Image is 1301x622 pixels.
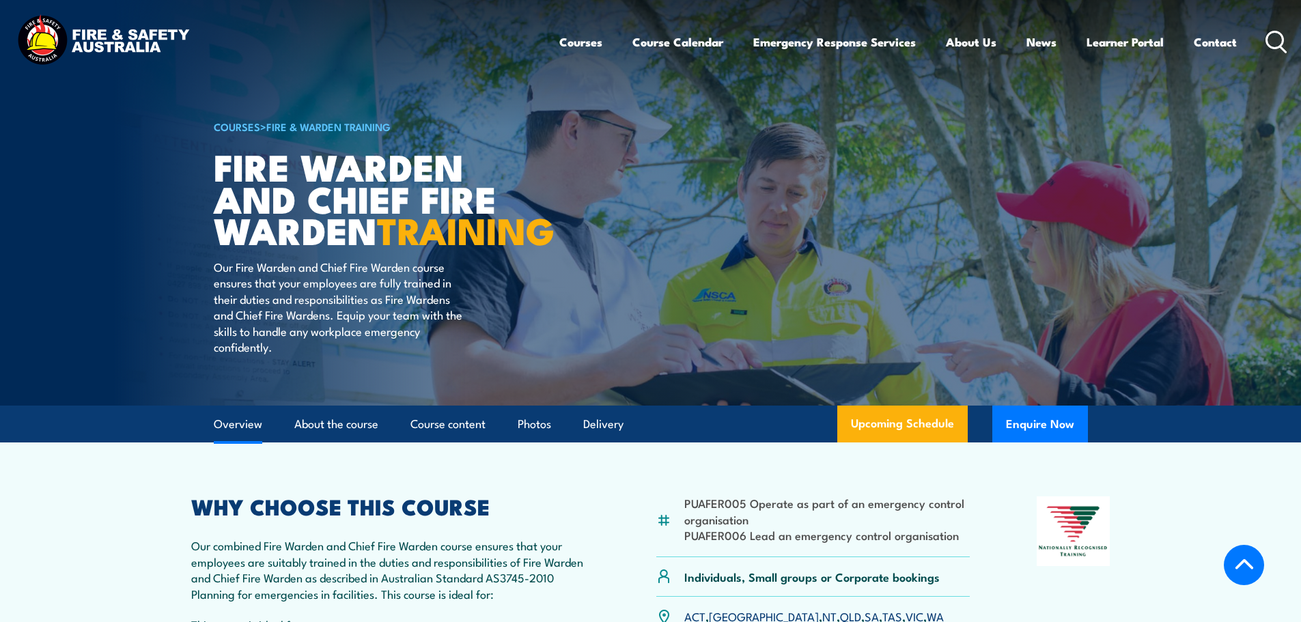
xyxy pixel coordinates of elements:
[583,406,624,442] a: Delivery
[559,24,602,60] a: Courses
[684,495,970,527] li: PUAFER005 Operate as part of an emergency control organisation
[753,24,916,60] a: Emergency Response Services
[377,201,555,257] strong: TRAINING
[684,569,940,584] p: Individuals, Small groups or Corporate bookings
[684,527,970,543] li: PUAFER006 Lead an emergency control organisation
[518,406,551,442] a: Photos
[837,406,968,442] a: Upcoming Schedule
[410,406,486,442] a: Course content
[191,537,590,602] p: Our combined Fire Warden and Chief Fire Warden course ensures that your employees are suitably tr...
[191,496,590,515] h2: WHY CHOOSE THIS COURSE
[266,119,391,134] a: Fire & Warden Training
[214,119,260,134] a: COURSES
[1087,24,1164,60] a: Learner Portal
[946,24,996,60] a: About Us
[1026,24,1057,60] a: News
[214,118,551,135] h6: >
[1194,24,1237,60] a: Contact
[214,259,463,354] p: Our Fire Warden and Chief Fire Warden course ensures that your employees are fully trained in the...
[214,406,262,442] a: Overview
[632,24,723,60] a: Course Calendar
[214,150,551,246] h1: Fire Warden and Chief Fire Warden
[294,406,378,442] a: About the course
[1037,496,1110,566] img: Nationally Recognised Training logo.
[992,406,1088,442] button: Enquire Now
